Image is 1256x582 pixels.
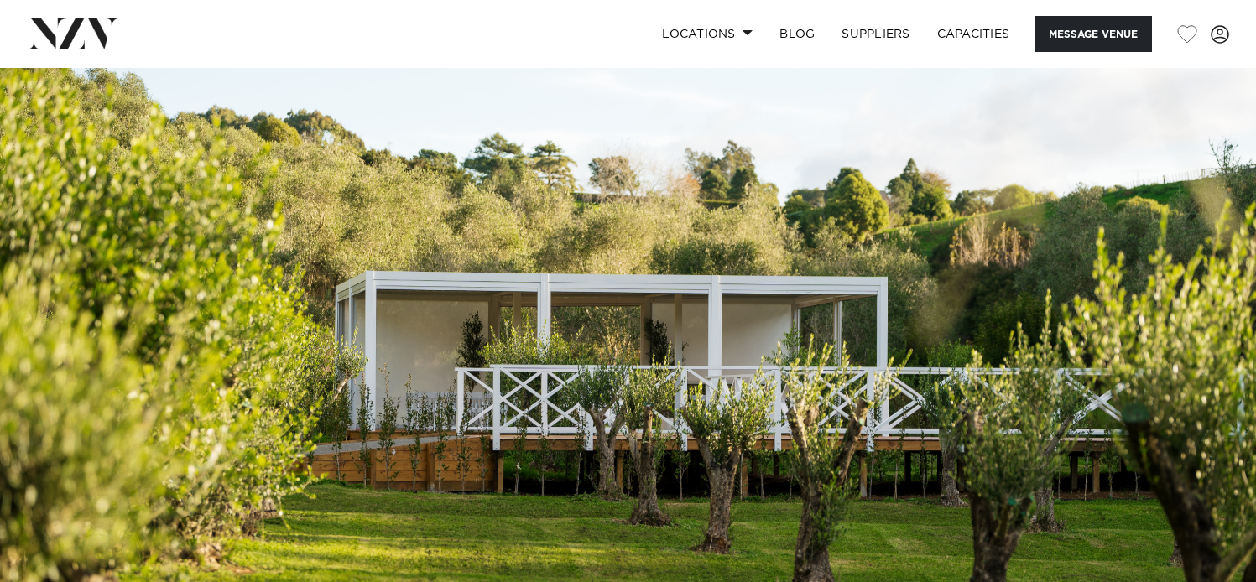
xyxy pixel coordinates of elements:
[766,16,828,52] a: BLOG
[649,16,766,52] a: Locations
[924,16,1024,52] a: Capacities
[828,16,923,52] a: SUPPLIERS
[1035,16,1152,52] button: Message Venue
[27,18,118,49] img: nzv-logo.png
